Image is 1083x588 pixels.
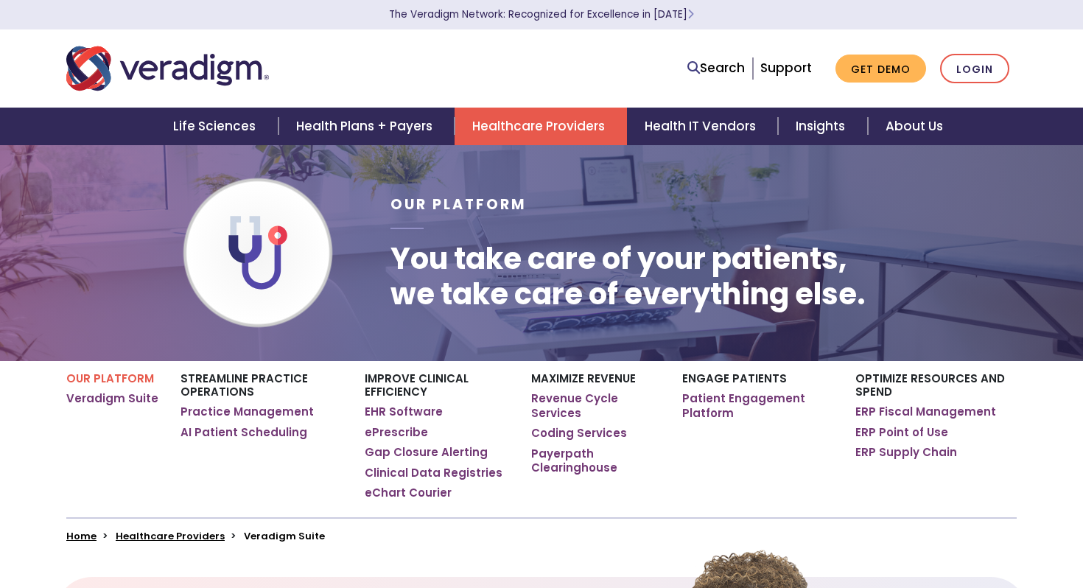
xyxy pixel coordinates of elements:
[389,7,694,21] a: The Veradigm Network: Recognized for Excellence in [DATE]Learn More
[455,108,627,145] a: Healthcare Providers
[155,108,278,145] a: Life Sciences
[627,108,778,145] a: Health IT Vendors
[687,58,745,78] a: Search
[365,425,428,440] a: ePrescribe
[868,108,961,145] a: About Us
[390,241,866,312] h1: You take care of your patients, we take care of everything else.
[778,108,867,145] a: Insights
[531,391,660,420] a: Revenue Cycle Services
[940,54,1009,84] a: Login
[278,108,455,145] a: Health Plans + Payers
[760,59,812,77] a: Support
[365,405,443,419] a: EHR Software
[855,405,996,419] a: ERP Fiscal Management
[531,447,660,475] a: Payerpath Clearinghouse
[687,7,694,21] span: Learn More
[365,486,452,500] a: eChart Courier
[835,55,926,83] a: Get Demo
[116,529,225,543] a: Healthcare Providers
[855,445,957,460] a: ERP Supply Chain
[66,44,269,93] img: Veradigm logo
[390,195,527,214] span: Our Platform
[66,529,97,543] a: Home
[365,466,502,480] a: Clinical Data Registries
[682,391,833,420] a: Patient Engagement Platform
[365,445,488,460] a: Gap Closure Alerting
[855,425,948,440] a: ERP Point of Use
[66,391,158,406] a: Veradigm Suite
[180,405,314,419] a: Practice Management
[531,426,627,441] a: Coding Services
[180,425,307,440] a: AI Patient Scheduling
